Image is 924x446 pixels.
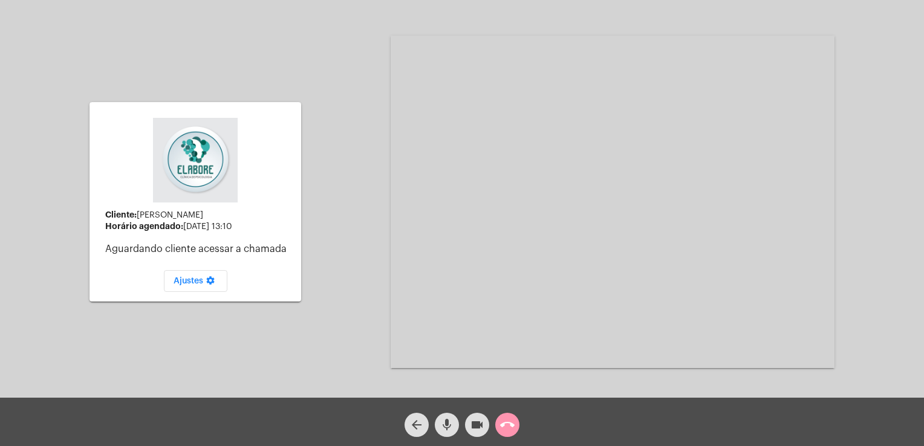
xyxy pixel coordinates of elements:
[105,210,137,219] strong: Cliente:
[105,210,291,220] div: [PERSON_NAME]
[105,244,291,254] p: Aguardando cliente acessar a chamada
[105,222,183,230] strong: Horário agendado:
[174,277,218,285] span: Ajustes
[153,118,238,202] img: 4c6856f8-84c7-1050-da6c-cc5081a5dbaf.jpg
[409,418,424,432] mat-icon: arrow_back
[164,270,227,292] button: Ajustes
[105,222,291,231] div: [DATE] 13:10
[470,418,484,432] mat-icon: videocam
[440,418,454,432] mat-icon: mic
[203,276,218,290] mat-icon: settings
[500,418,515,432] mat-icon: call_end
